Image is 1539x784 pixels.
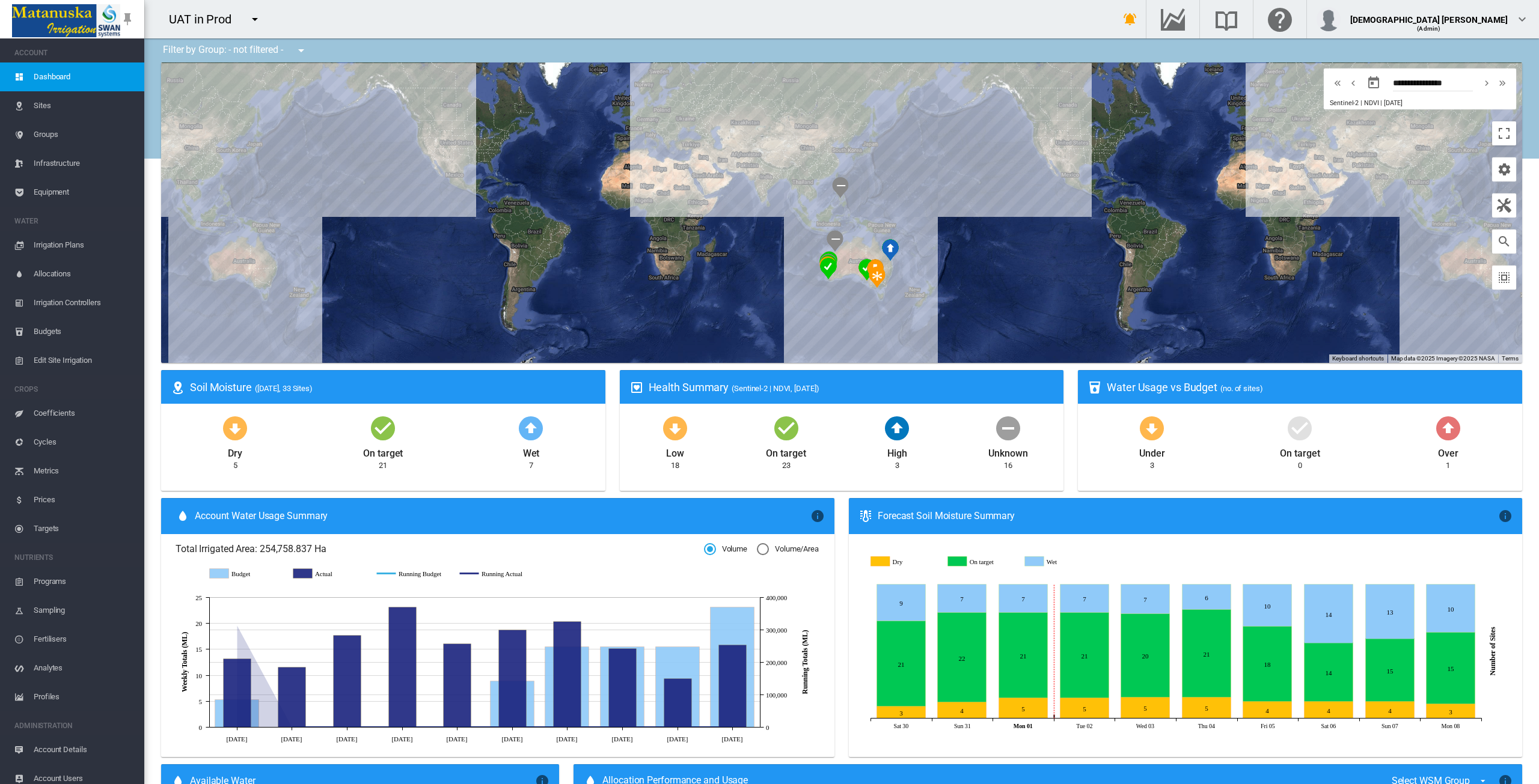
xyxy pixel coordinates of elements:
md-icon: icon-arrow-down-bold-circle [221,413,249,442]
div: NDVI: Alk-Oval-Hp001 [819,252,836,274]
div: On target [766,442,806,460]
tspan: Mon 01 [1014,723,1033,729]
circle: Running Actual Jun 30 313,017.25 [234,623,239,628]
tspan: 300,000 [766,627,788,634]
md-icon: icon-checkbox-marked-circle [369,413,397,442]
span: Prices [34,485,135,514]
md-icon: Go to the Data Hub [1158,12,1187,26]
button: icon-chevron-right [1479,76,1495,90]
button: icon-select-all [1492,266,1516,290]
tspan: Sun 31 [954,723,971,729]
md-icon: icon-cup-water [1088,380,1102,395]
g: Wet Sep 05, 2025 10 [1243,585,1292,627]
circle: Running Actual Aug 11 107.67 [565,725,569,729]
md-icon: Search the knowledge base [1212,12,1241,26]
span: Map data ©2025 Imagery ©2025 NASA [1391,355,1495,362]
tspan: Number of Sites [1489,627,1497,675]
div: 7 [529,460,533,471]
tspan: Fri 05 [1261,723,1275,729]
span: Infrastructure [34,149,135,178]
md-icon: icon-arrow-down-bold-circle [1137,413,1166,442]
button: icon-chevron-left [1345,76,1361,90]
span: Irrigation Plans [34,231,135,260]
button: icon-bell-ring [1118,7,1142,31]
tspan: 15 [195,646,202,653]
div: NDVI: Test West1_SHA [867,260,884,281]
tspan: Running Totals (ML) [801,630,809,694]
g: Actual Jun 30 13.17 [224,658,251,727]
md-icon: icon-arrow-up-bold-circle [1434,413,1463,442]
button: md-calendar [1362,71,1386,95]
g: On target Sep 03, 2025 20 [1121,614,1170,697]
tspan: Weekly Totals (ML) [180,632,189,692]
div: UAT in Prod [169,11,242,28]
span: Groups [34,120,135,149]
span: Dashboard [34,62,135,91]
g: Wet Aug 31, 2025 7 [938,585,987,613]
g: On target Sep 05, 2025 18 [1243,627,1292,702]
div: NDVI: NTS Health Pt 1 [827,230,843,252]
span: | [DATE] [1380,99,1402,107]
span: Edit Site Irrigation [34,346,135,375]
g: On target [949,556,1017,567]
g: Dry Sep 05, 2025 4 [1243,702,1292,719]
g: Wet [1026,556,1095,567]
tspan: 400,000 [766,594,788,601]
md-icon: icon-chevron-double-right [1496,76,1509,90]
g: Dry Sep 03, 2025 5 [1121,697,1170,719]
tspan: Sat 06 [1321,723,1336,729]
div: Water Usage vs Budget [1107,380,1513,395]
g: Dry Sep 07, 2025 4 [1366,702,1415,719]
md-icon: icon-menu-down [294,43,308,58]
md-icon: icon-chevron-double-left [1331,76,1344,90]
tspan: [DATE] [281,735,302,742]
div: 21 [379,460,387,471]
tspan: 0 [766,724,769,731]
g: Actual Jul 21 23.2 [389,607,417,727]
g: Running Budget [377,568,448,579]
g: Wet Sep 08, 2025 10 [1427,585,1475,633]
div: NDVI: My New Site Health Area - 2021-06-25T03:22:45.391Z [869,266,886,288]
g: Actual Jul 28 16.04 [444,643,471,727]
md-radio-button: Volume [704,544,747,555]
md-icon: icon-select-all [1497,270,1511,285]
button: icon-cog [1492,157,1516,181]
img: Matanuska_LOGO.png [12,4,120,37]
span: (Admin) [1417,25,1440,32]
tspan: 200,000 [766,659,788,666]
g: Running Actual [460,568,531,579]
g: Actual Aug 11 20.39 [554,621,581,727]
tspan: Sat 30 [894,723,909,729]
div: NDVI: Martyn House Driveway SHA [820,254,837,275]
md-radio-button: Volume/Area [757,544,819,555]
span: Metrics [34,457,135,485]
span: Cycles [34,428,135,457]
img: Google [164,347,204,363]
div: 0 [1298,460,1302,471]
tspan: Wed 03 [1136,723,1154,729]
md-icon: icon-map-marker-radius [171,380,185,395]
circle: Running Actual Aug 18 122.87 [620,725,625,729]
span: Equipment [34,178,135,207]
g: Dry Aug 30, 2025 3 [877,707,926,719]
div: 16 [1004,460,1012,471]
div: Low [666,442,684,460]
span: (no. of sites) [1220,384,1263,393]
div: NDVI: SHA1 [820,255,837,276]
div: Unknown [988,442,1027,460]
button: icon-menu-down [289,38,313,62]
md-icon: icon-chevron-right [1480,76,1493,90]
g: On target Sep 08, 2025 15 [1427,633,1475,704]
img: profile.jpg [1317,7,1341,31]
g: Actual [293,568,365,579]
div: On target [1280,442,1320,460]
span: Total Irrigated Area: 254,758.837 Ha [176,542,704,556]
div: NDVI: My New Site Health Area - 2018-08-28T07:06:50.118Z [821,251,837,273]
span: Allocations [34,260,135,288]
md-icon: icon-chevron-left [1347,76,1360,90]
g: On target Sep 04, 2025 21 [1183,610,1231,697]
div: NDVI: Macadamia kc 8 [882,239,899,261]
circle: Running Actual Sep 1 148.11 [730,725,735,729]
circle: Running Actual Aug 25 132.29 [675,725,680,729]
div: 18 [671,460,679,471]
